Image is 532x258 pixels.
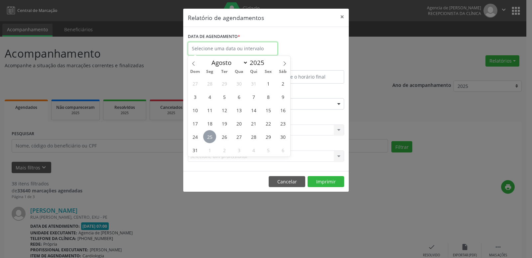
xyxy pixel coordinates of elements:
[246,70,261,74] span: Qui
[262,104,275,117] span: Agosto 15, 2025
[276,130,289,143] span: Agosto 30, 2025
[248,58,270,67] input: Year
[276,143,289,156] span: Setembro 6, 2025
[262,143,275,156] span: Setembro 5, 2025
[188,13,264,22] h5: Relatório de agendamentos
[202,70,217,74] span: Seg
[189,130,201,143] span: Agosto 24, 2025
[232,117,245,130] span: Agosto 20, 2025
[269,176,305,187] button: Cancelar
[218,143,231,156] span: Setembro 2, 2025
[268,70,344,84] input: Selecione o horário final
[203,77,216,90] span: Julho 28, 2025
[203,130,216,143] span: Agosto 25, 2025
[262,117,275,130] span: Agosto 22, 2025
[262,90,275,103] span: Agosto 8, 2025
[247,130,260,143] span: Agosto 28, 2025
[232,70,246,74] span: Qua
[203,117,216,130] span: Agosto 18, 2025
[218,90,231,103] span: Agosto 5, 2025
[189,77,201,90] span: Julho 27, 2025
[232,90,245,103] span: Agosto 6, 2025
[218,104,231,117] span: Agosto 12, 2025
[276,70,290,74] span: Sáb
[232,77,245,90] span: Julho 30, 2025
[232,143,245,156] span: Setembro 3, 2025
[203,104,216,117] span: Agosto 11, 2025
[203,143,216,156] span: Setembro 1, 2025
[276,117,289,130] span: Agosto 23, 2025
[335,9,349,25] button: Close
[218,130,231,143] span: Agosto 26, 2025
[262,130,275,143] span: Agosto 29, 2025
[189,117,201,130] span: Agosto 17, 2025
[276,104,289,117] span: Agosto 16, 2025
[247,117,260,130] span: Agosto 21, 2025
[308,176,344,187] button: Imprimir
[218,117,231,130] span: Agosto 19, 2025
[232,104,245,117] span: Agosto 13, 2025
[268,60,344,70] label: ATÉ
[188,32,240,42] label: DATA DE AGENDAMENTO
[188,42,278,55] input: Selecione uma data ou intervalo
[247,104,260,117] span: Agosto 14, 2025
[261,70,276,74] span: Sex
[247,90,260,103] span: Agosto 7, 2025
[189,90,201,103] span: Agosto 3, 2025
[276,90,289,103] span: Agosto 9, 2025
[232,130,245,143] span: Agosto 27, 2025
[189,143,201,156] span: Agosto 31, 2025
[189,104,201,117] span: Agosto 10, 2025
[262,77,275,90] span: Agosto 1, 2025
[203,90,216,103] span: Agosto 4, 2025
[208,58,248,67] select: Month
[188,70,202,74] span: Dom
[217,70,232,74] span: Ter
[247,77,260,90] span: Julho 31, 2025
[276,77,289,90] span: Agosto 2, 2025
[247,143,260,156] span: Setembro 4, 2025
[218,77,231,90] span: Julho 29, 2025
